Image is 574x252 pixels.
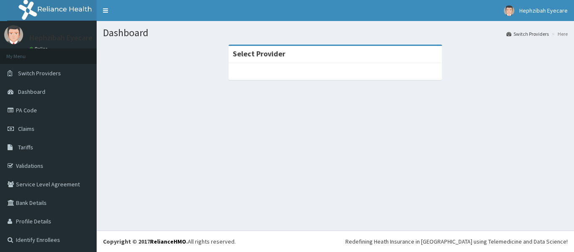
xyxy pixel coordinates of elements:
a: Switch Providers [506,30,549,37]
li: Here [550,30,568,37]
span: Claims [18,125,34,133]
footer: All rights reserved. [97,231,574,252]
strong: Select Provider [233,49,285,58]
span: Dashboard [18,88,45,95]
span: Tariffs [18,143,33,151]
h1: Dashboard [103,27,568,38]
div: Redefining Heath Insurance in [GEOGRAPHIC_DATA] using Telemedicine and Data Science! [345,237,568,246]
span: Switch Providers [18,69,61,77]
strong: Copyright © 2017 . [103,238,188,245]
img: User Image [4,25,23,44]
img: User Image [504,5,514,16]
span: Hephzibah Eyecare [519,7,568,14]
a: RelianceHMO [150,238,186,245]
a: Online [29,46,50,52]
p: Hephzibah Eyecare [29,34,92,42]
